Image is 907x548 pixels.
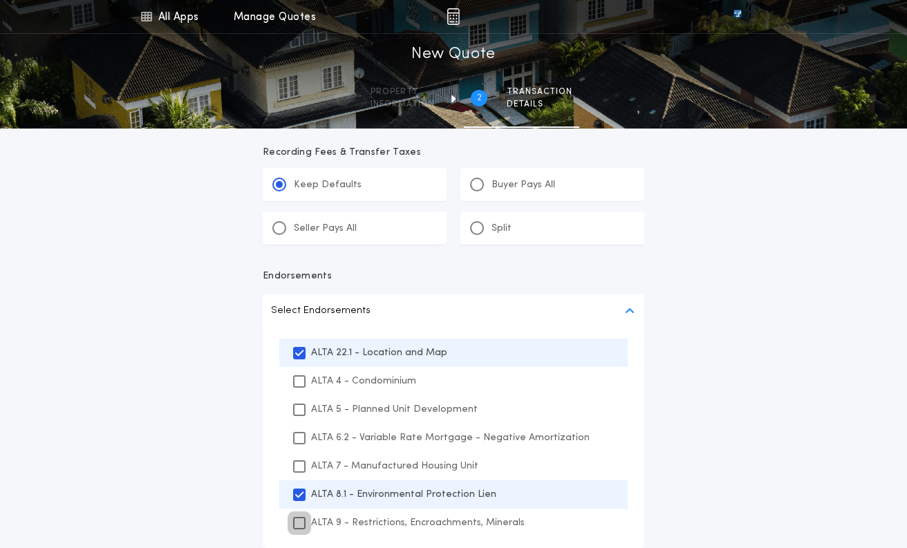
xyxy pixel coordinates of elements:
img: img [447,8,460,25]
p: ALTA 7 - Manufactured Housing Unit [311,459,478,473]
p: Buyer Pays All [492,178,555,192]
p: Endorsements [263,270,644,283]
p: ALTA 22.1 - Location and Map [311,346,447,360]
p: ALTA 9 - Restrictions, Encroachments, Minerals [311,516,525,530]
p: ALTA 6.2 - Variable Rate Mortgage - Negative Amortization [311,431,590,445]
span: Transaction [507,86,572,97]
p: ALTA 8.1 - Environmental Protection Lien [311,487,496,502]
p: Keep Defaults [294,178,362,192]
span: information [371,99,435,110]
p: Select Endorsements [271,303,371,319]
h1: New Quote [411,44,496,66]
p: Seller Pays All [294,222,357,236]
p: ALTA 4 - Condominium [311,374,416,388]
ul: Select Endorsements [263,328,644,548]
button: Select Endorsements [263,294,644,328]
p: ALTA 5 - Planned Unit Development [311,402,478,417]
p: Split [492,222,512,236]
img: vs-icon [709,10,767,23]
span: Property [371,86,435,97]
p: Recording Fees & Transfer Taxes [263,146,644,160]
span: details [507,99,572,110]
h2: 2 [477,93,482,104]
